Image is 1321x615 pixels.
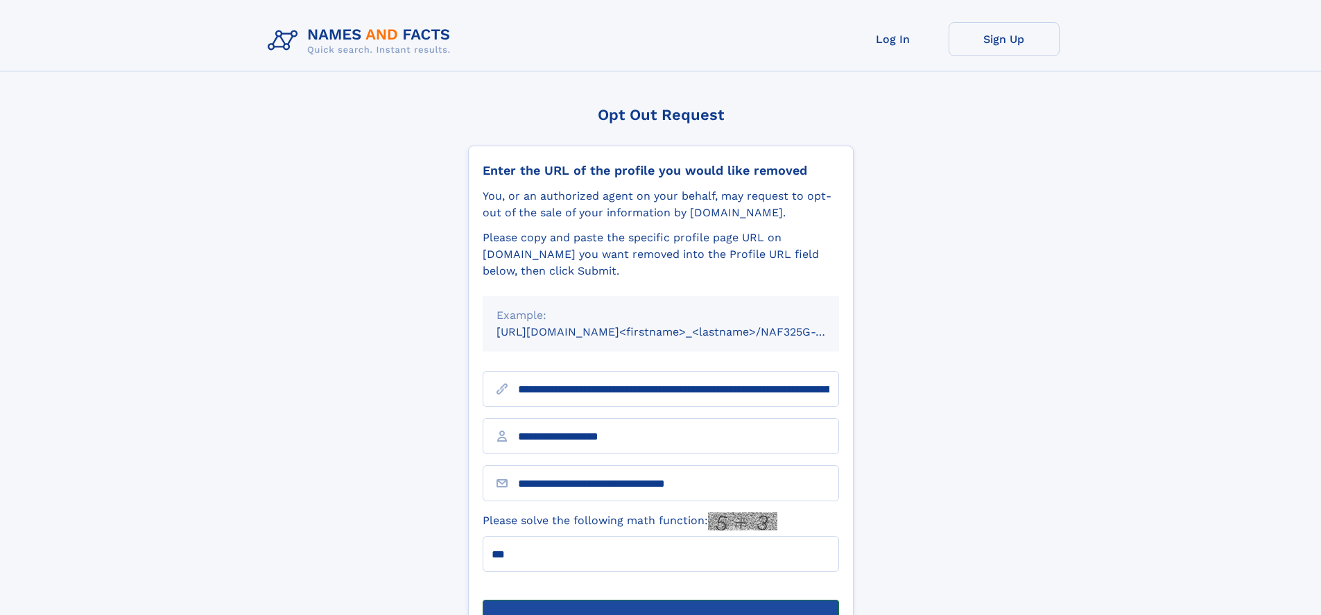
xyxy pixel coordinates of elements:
[483,188,839,221] div: You, or an authorized agent on your behalf, may request to opt-out of the sale of your informatio...
[483,163,839,178] div: Enter the URL of the profile you would like removed
[483,229,839,279] div: Please copy and paste the specific profile page URL on [DOMAIN_NAME] you want removed into the Pr...
[838,22,949,56] a: Log In
[497,325,865,338] small: [URL][DOMAIN_NAME]<firstname>_<lastname>/NAF325G-xxxxxxxx
[949,22,1060,56] a: Sign Up
[483,512,777,530] label: Please solve the following math function:
[262,22,462,60] img: Logo Names and Facts
[468,106,854,123] div: Opt Out Request
[497,307,825,324] div: Example:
